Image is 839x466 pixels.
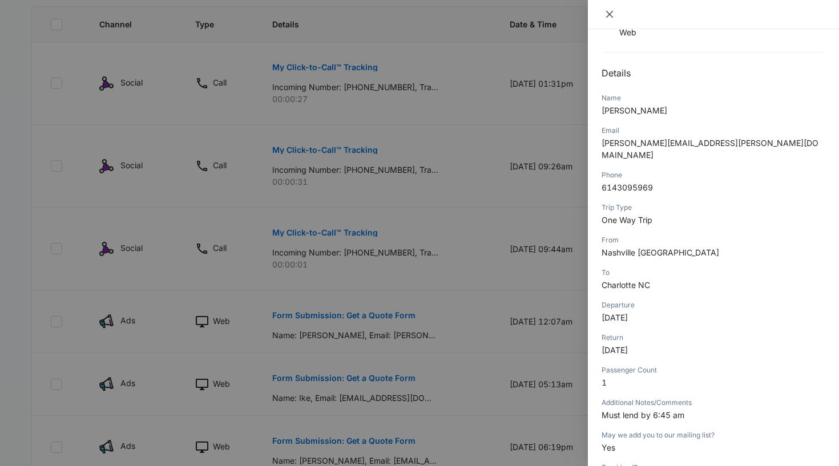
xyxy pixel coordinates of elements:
[602,106,667,115] span: [PERSON_NAME]
[602,66,825,80] h2: Details
[602,300,825,310] div: Departure
[602,333,825,343] div: Return
[602,202,825,213] div: Trip Type
[602,93,825,103] div: Name
[602,365,825,375] div: Passenger Count
[602,235,825,245] div: From
[602,215,652,225] span: One Way Trip
[619,26,640,38] p: Web
[602,410,684,420] span: Must lend by 6:45 am
[602,268,825,278] div: To
[602,280,650,290] span: Charlotte NC
[602,313,628,322] span: [DATE]
[602,170,825,180] div: Phone
[602,443,615,452] span: Yes
[605,10,614,19] span: close
[602,138,818,160] span: [PERSON_NAME][EMAIL_ADDRESS][PERSON_NAME][DOMAIN_NAME]
[602,430,825,440] div: May we add you to our mailing list?
[602,125,825,136] div: Email
[602,378,607,387] span: 1
[602,398,825,408] div: Additional Notes/Comments
[602,183,653,192] span: 6143095969
[602,345,628,355] span: [DATE]
[602,248,719,257] span: Nashville [GEOGRAPHIC_DATA]
[602,9,618,19] button: Close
